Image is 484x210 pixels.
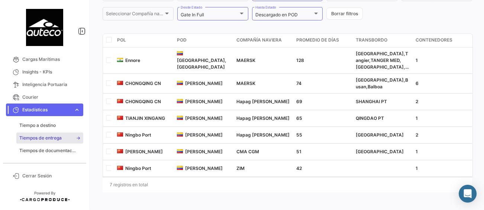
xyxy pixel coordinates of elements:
span: CHONGQING CN [125,81,161,86]
span: CHONGQING CN [125,99,161,104]
datatable-header-cell: Transbordo [353,34,413,47]
span: Cargas Marítimas [22,56,80,63]
span: Transbordo [356,37,387,43]
datatable-header-cell: Promedio de días [293,34,353,47]
span: 69 [296,99,302,104]
span: Hapag Lloyd [236,99,290,104]
div: 7 registros en total [103,175,472,194]
span: SHANGHAI PT [356,99,387,104]
div: Abrir Intercom Messenger [459,185,477,203]
span: Hapag Lloyd [236,132,290,138]
span: [PERSON_NAME] [185,115,223,121]
span: Seleccionar Compañía naviera [106,12,164,17]
img: 4e60ea66-e9d8-41bd-bd0e-266a1ab356ac.jpeg [26,9,63,46]
span: 2 [416,132,418,138]
mat-select-trigger: Gate In Full [181,12,204,17]
span: Promedio de días [296,37,339,43]
span: QINGDAO PT [356,115,384,121]
span: TANGER MED, [371,58,401,63]
datatable-header-cell: POL [114,34,174,47]
span: Courier [22,94,80,101]
span: 1 [416,165,418,171]
span: 1 [416,149,418,154]
span: Tiempos de entrega [19,135,62,141]
span: Cerrar Sesión [22,173,80,179]
a: Tiempo a destino [16,120,83,131]
span: 74 [296,81,301,86]
span: POL [117,37,126,43]
span: Ennore [125,58,140,63]
span: TIANJIN XINGANG [125,115,165,121]
span: Insights - KPIs [22,69,80,75]
span: 6 [416,81,419,86]
span: [PERSON_NAME] [185,81,223,86]
mat-select-trigger: Descargado en POD [255,12,298,17]
span: expand_more [74,106,80,113]
span: Hapag Lloyd [236,115,290,121]
span: 1 [416,58,418,63]
span: 42 [296,165,302,171]
a: Insights - KPIs [6,66,83,78]
span: [GEOGRAPHIC_DATA] [356,132,404,138]
span: 128 [296,58,304,63]
span: Balboa [368,84,383,89]
span: 65 [296,115,302,121]
span: [PERSON_NAME] [185,149,223,154]
span: 1 [416,115,418,121]
a: Courier [6,91,83,104]
span: Ningbo Port [125,132,151,138]
span: ZIM [236,165,245,171]
span: Contenedores [416,37,452,43]
span: 2 [416,99,418,104]
a: Inteligencia Portuaria [6,78,83,91]
a: Cargas Marítimas [6,53,83,66]
span: [GEOGRAPHIC_DATA] [356,149,404,154]
datatable-header-cell: Compañía Naviera [233,34,293,47]
span: POD [177,37,187,43]
span: [PERSON_NAME] [185,132,223,138]
span: 51 [296,149,301,154]
a: Tiempos de entrega [16,132,83,144]
span: Inteligencia Portuaria [22,81,80,88]
span: 55 [296,132,302,138]
span: MAERSK [236,58,255,63]
span: Tiempos de documentación [19,147,76,154]
button: Borrar filtros [326,7,363,20]
span: [GEOGRAPHIC_DATA], [GEOGRAPHIC_DATA], [356,64,409,76]
span: Estadísticas [22,106,71,113]
span: [GEOGRAPHIC_DATA], [356,77,405,83]
span: Tiempo a destino [19,122,56,129]
span: [PERSON_NAME] [185,165,223,171]
span: CMA CGM [236,149,259,154]
span: [GEOGRAPHIC_DATA], [356,51,405,56]
datatable-header-cell: POD [174,34,234,47]
a: Tiempos de documentación [16,145,83,156]
span: MAERSK [236,81,255,86]
datatable-header-cell: Contenedores [413,34,472,47]
span: [PERSON_NAME] [125,149,163,154]
span: Ningbo Port [125,165,151,171]
span: [GEOGRAPHIC_DATA], [GEOGRAPHIC_DATA] [177,58,226,70]
span: [PERSON_NAME] [185,99,223,104]
span: Compañía Naviera [236,37,282,43]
